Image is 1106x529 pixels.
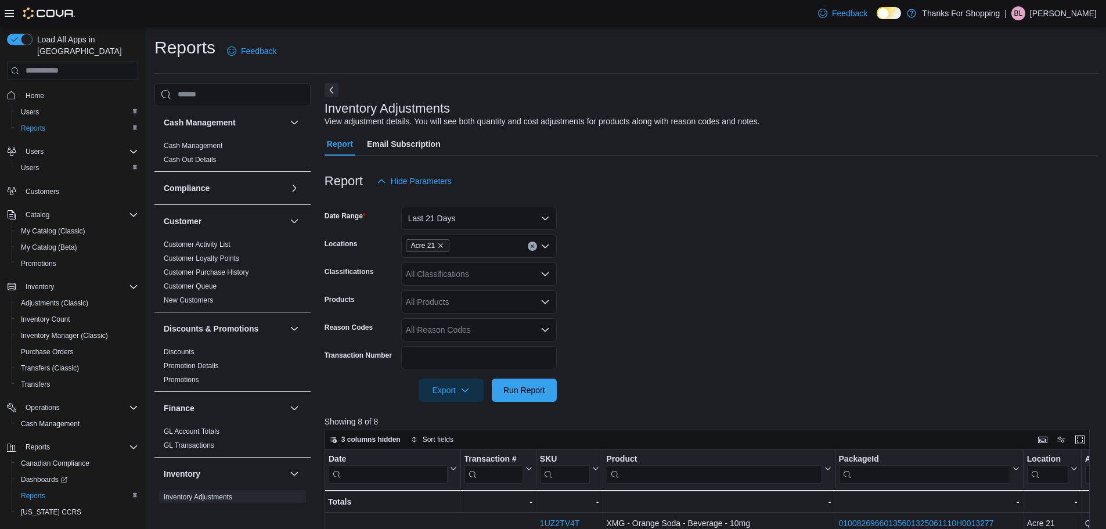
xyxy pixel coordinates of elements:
[2,143,143,160] button: Users
[16,505,138,519] span: Washington CCRS
[492,379,557,402] button: Run Report
[16,361,138,375] span: Transfers (Classic)
[813,2,872,25] a: Feedback
[164,427,219,436] a: GL Account Totals
[164,402,194,414] h3: Finance
[16,161,138,175] span: Users
[391,175,452,187] span: Hide Parameters
[21,401,138,415] span: Operations
[606,454,822,465] div: Product
[838,454,1019,483] button: PackageId
[12,504,143,520] button: [US_STATE] CCRS
[2,400,143,416] button: Operations
[164,362,219,370] a: Promotion Details
[26,210,49,219] span: Catalog
[325,323,373,332] label: Reason Codes
[21,226,85,236] span: My Catalog (Classic)
[164,141,222,150] span: Cash Management
[464,495,532,509] div: -
[877,7,901,19] input: Dark Mode
[21,124,45,133] span: Reports
[164,296,213,305] span: New Customers
[16,417,138,431] span: Cash Management
[16,473,138,487] span: Dashboards
[12,344,143,360] button: Purchase Orders
[21,459,89,468] span: Canadian Compliance
[2,87,143,104] button: Home
[16,312,75,326] a: Inventory Count
[164,296,213,304] a: New Customers
[21,89,49,103] a: Home
[12,328,143,344] button: Inventory Manager (Classic)
[16,257,138,271] span: Promotions
[540,519,579,528] a: 1UZ2TV4T
[325,83,338,97] button: Next
[164,323,258,334] h3: Discounts & Promotions
[21,184,138,199] span: Customers
[164,117,236,128] h3: Cash Management
[540,454,599,483] button: SKU
[1026,454,1077,483] button: Location
[606,454,822,483] div: Product
[21,107,39,117] span: Users
[21,380,50,389] span: Transfers
[423,435,453,444] span: Sort fields
[164,215,285,227] button: Customer
[21,243,77,252] span: My Catalog (Beta)
[325,433,405,447] button: 3 columns hidden
[329,454,448,465] div: Date
[12,311,143,328] button: Inventory Count
[1054,433,1068,447] button: Display options
[21,364,79,373] span: Transfers (Classic)
[26,442,50,452] span: Reports
[16,105,138,119] span: Users
[16,240,138,254] span: My Catalog (Beta)
[12,472,143,488] a: Dashboards
[21,475,67,484] span: Dashboards
[16,345,138,359] span: Purchase Orders
[341,435,401,444] span: 3 columns hidden
[541,297,550,307] button: Open list of options
[2,439,143,455] button: Reports
[541,269,550,279] button: Open list of options
[325,267,374,276] label: Classifications
[327,132,353,156] span: Report
[287,116,301,129] button: Cash Management
[838,495,1019,509] div: -
[16,456,94,470] a: Canadian Compliance
[426,379,477,402] span: Export
[540,454,590,483] div: SKU URL
[21,298,88,308] span: Adjustments (Classic)
[2,279,143,295] button: Inventory
[12,488,143,504] button: Reports
[164,117,285,128] button: Cash Management
[154,237,311,312] div: Customer
[1073,433,1087,447] button: Enter fullscreen
[1004,6,1007,20] p: |
[16,473,72,487] a: Dashboards
[329,454,448,483] div: Date
[922,6,1000,20] p: Thanks For Shopping
[372,170,456,193] button: Hide Parameters
[164,468,285,480] button: Inventory
[12,455,143,472] button: Canadian Compliance
[21,88,138,103] span: Home
[464,454,532,483] button: Transaction #
[16,361,84,375] a: Transfers (Classic)
[164,375,199,384] span: Promotions
[21,280,138,294] span: Inventory
[164,282,217,291] span: Customer Queue
[541,242,550,251] button: Open list of options
[164,441,214,449] a: GL Transactions
[164,348,194,356] a: Discounts
[154,139,311,171] div: Cash Management
[16,161,44,175] a: Users
[419,379,484,402] button: Export
[838,454,1010,483] div: Package URL
[367,132,441,156] span: Email Subscription
[1014,6,1023,20] span: Bl
[21,401,64,415] button: Operations
[164,240,230,249] a: Customer Activity List
[406,239,449,252] span: Acre 21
